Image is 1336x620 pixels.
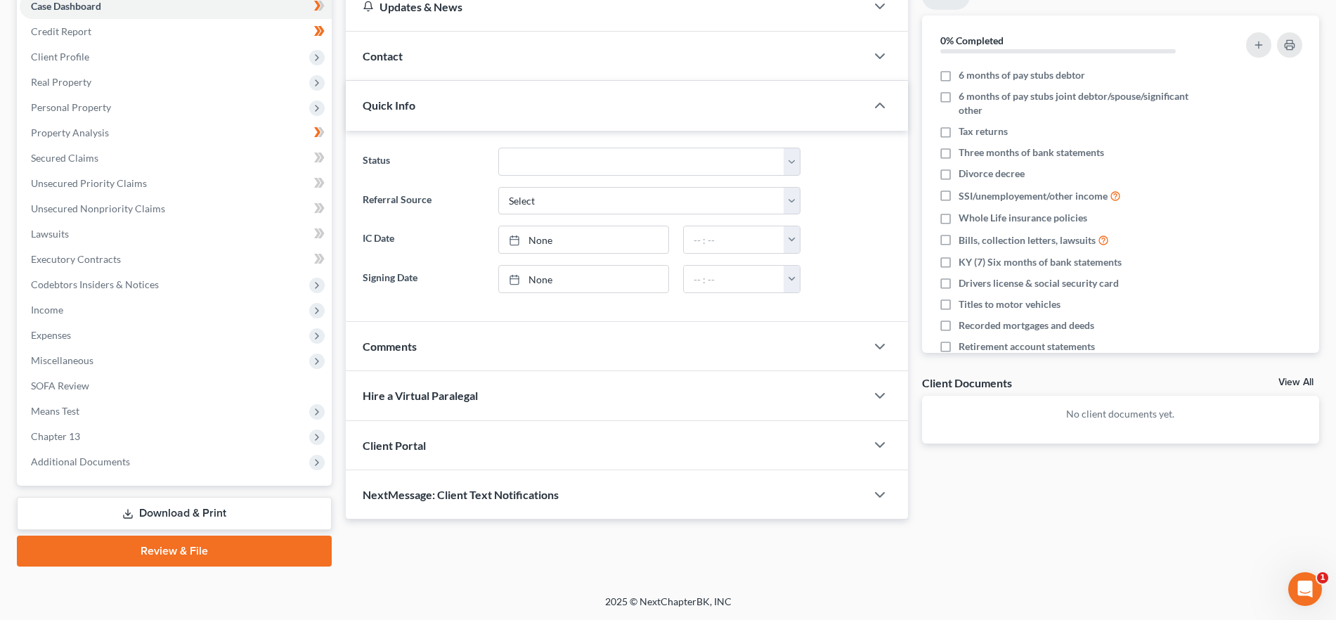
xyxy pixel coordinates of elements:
[20,221,332,247] a: Lawsuits
[959,167,1025,181] span: Divorce decree
[31,127,109,138] span: Property Analysis
[31,101,111,113] span: Personal Property
[363,488,559,501] span: NextMessage: Client Text Notifications
[363,49,403,63] span: Contact
[20,19,332,44] a: Credit Report
[31,304,63,316] span: Income
[1317,572,1328,583] span: 1
[959,68,1085,82] span: 6 months of pay stubs debtor
[959,276,1119,290] span: Drivers license & social security card
[20,146,332,171] a: Secured Claims
[31,405,79,417] span: Means Test
[959,146,1104,160] span: Three months of bank statements
[959,318,1094,332] span: Recorded mortgages and deeds
[959,89,1208,117] span: 6 months of pay stubs joint debtor/spouse/significant other
[363,389,478,402] span: Hire a Virtual Paralegal
[959,211,1087,225] span: Whole Life insurance policies
[959,297,1061,311] span: Titles to motor vehicles
[684,226,784,253] input: -- : --
[17,536,332,567] a: Review & File
[31,278,159,290] span: Codebtors Insiders & Notices
[17,497,332,530] a: Download & Print
[31,51,89,63] span: Client Profile
[31,354,93,366] span: Miscellaneous
[31,380,89,392] span: SOFA Review
[268,595,1069,620] div: 2025 © NextChapterBK, INC
[959,233,1096,247] span: Bills, collection letters, lawsuits
[959,124,1008,138] span: Tax returns
[356,187,491,215] label: Referral Source
[363,439,426,452] span: Client Portal
[31,253,121,265] span: Executory Contracts
[363,98,415,112] span: Quick Info
[1288,572,1322,606] iframe: Intercom live chat
[31,25,91,37] span: Credit Report
[31,177,147,189] span: Unsecured Priority Claims
[20,373,332,399] a: SOFA Review
[31,456,130,467] span: Additional Documents
[959,340,1095,354] span: Retirement account statements
[31,76,91,88] span: Real Property
[363,340,417,353] span: Comments
[20,196,332,221] a: Unsecured Nonpriority Claims
[1278,377,1314,387] a: View All
[940,34,1004,46] strong: 0% Completed
[20,120,332,146] a: Property Analysis
[959,189,1108,203] span: SSI/unemployement/other income
[31,228,69,240] span: Lawsuits
[959,255,1122,269] span: KY (7) Six months of bank statements
[31,202,165,214] span: Unsecured Nonpriority Claims
[20,171,332,196] a: Unsecured Priority Claims
[31,430,80,442] span: Chapter 13
[356,226,491,254] label: IC Date
[684,266,784,292] input: -- : --
[20,247,332,272] a: Executory Contracts
[31,152,98,164] span: Secured Claims
[499,266,668,292] a: None
[356,265,491,293] label: Signing Date
[933,407,1308,421] p: No client documents yet.
[499,226,668,253] a: None
[922,375,1012,390] div: Client Documents
[31,329,71,341] span: Expenses
[356,148,491,176] label: Status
